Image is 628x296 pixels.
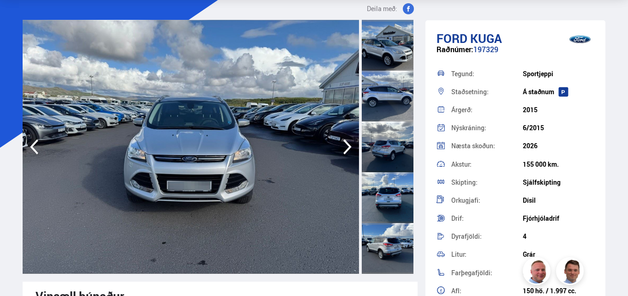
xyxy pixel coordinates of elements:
div: Farþegafjöldi: [451,270,523,276]
div: 4 [523,233,594,240]
div: Grár [523,251,594,258]
div: Staðsetning: [451,89,523,95]
div: Skipting: [451,179,523,186]
div: Akstur: [451,161,523,168]
div: Sjálfskipting [523,179,594,186]
div: Sportjeppi [523,70,594,78]
div: 150 hö. / 1.997 cc. [523,287,594,295]
div: 2015 [523,106,594,114]
span: Ford [437,30,467,47]
div: 6/2015 [523,124,594,132]
div: Drif: [451,215,523,222]
div: Fjórhjóladrif [523,215,594,222]
div: 155 000 km. [523,161,594,168]
div: Dyrafjöldi: [451,233,523,240]
span: Deila með: [367,3,397,14]
span: Kuga [470,30,502,47]
div: 2026 [523,142,594,150]
div: Árgerð: [451,107,523,113]
div: Dísil [523,197,594,204]
div: Á staðnum [523,88,594,96]
div: Litur: [451,251,523,258]
div: Næsta skoðun: [451,143,523,149]
img: 3589090.jpeg [23,20,359,274]
img: siFngHWaQ9KaOqBr.png [524,259,552,286]
div: Afl: [451,288,523,294]
span: Raðnúmer: [437,44,473,54]
div: Orkugjafi: [451,197,523,204]
button: Deila með: [363,3,418,14]
div: 197329 [437,45,594,63]
div: Tegund: [451,71,523,77]
img: FbJEzSuNWCJXmdc-.webp [557,259,585,286]
div: Nýskráning: [451,125,523,131]
img: brand logo [562,25,598,54]
button: Opna LiveChat spjallviðmót [7,4,35,31]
